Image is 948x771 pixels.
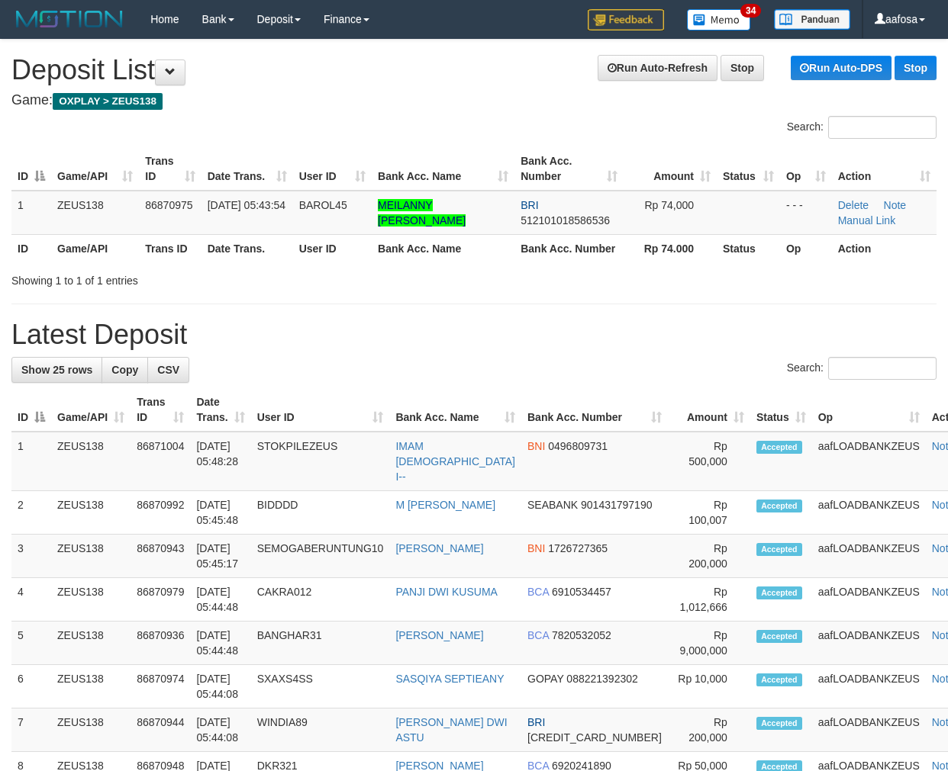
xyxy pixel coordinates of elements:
[812,388,926,432] th: Op: activate to sort column ascending
[372,234,514,262] th: Bank Acc. Name
[717,147,780,191] th: Status: activate to sort column ascending
[11,234,51,262] th: ID
[51,622,131,665] td: ZEUS138
[812,578,926,622] td: aafLOADBANKZEUS
[11,578,51,622] td: 4
[251,388,390,432] th: User ID: activate to sort column ascending
[51,491,131,535] td: ZEUS138
[566,673,637,685] span: Copy 088221392302 to clipboard
[11,388,51,432] th: ID: activate to sort column descending
[11,93,937,108] h4: Game:
[740,4,761,18] span: 34
[102,357,148,383] a: Copy
[812,432,926,491] td: aafLOADBANKZEUS
[756,500,802,512] span: Accepted
[131,535,190,578] td: 86870943
[527,586,549,598] span: BCA
[787,357,937,380] label: Search:
[668,578,750,622] td: Rp 1,012,666
[895,56,937,80] a: Stop
[251,535,390,578] td: SEMOGABERUNTUNG10
[111,364,138,376] span: Copy
[527,499,578,511] span: SEABANK
[668,388,750,432] th: Amount: activate to sort column ascending
[395,440,515,483] a: IMAM [DEMOGRAPHIC_DATA] I--
[552,586,611,598] span: Copy 6910534457 to clipboard
[548,440,608,452] span: Copy 0496809731 to clipboard
[838,199,869,211] a: Delete
[190,388,250,432] th: Date Trans.: activate to sort column ascending
[190,535,250,578] td: [DATE] 05:45:17
[395,542,483,554] a: [PERSON_NAME]
[251,708,390,752] td: WINDIA89
[190,622,250,665] td: [DATE] 05:44:48
[552,629,611,641] span: Copy 7820532052 to clipboard
[51,578,131,622] td: ZEUS138
[202,147,293,191] th: Date Trans.: activate to sort column ascending
[812,622,926,665] td: aafLOADBANKZEUS
[787,116,937,139] label: Search:
[780,147,832,191] th: Op: activate to sort column ascending
[11,708,51,752] td: 7
[190,578,250,622] td: [DATE] 05:44:48
[190,708,250,752] td: [DATE] 05:44:08
[147,357,189,383] a: CSV
[521,199,538,211] span: BRI
[51,708,131,752] td: ZEUS138
[51,147,139,191] th: Game/API: activate to sort column ascending
[251,665,390,708] td: SXAXS4SS
[139,234,201,262] th: Trans ID
[756,717,802,730] span: Accepted
[157,364,179,376] span: CSV
[527,716,545,728] span: BRI
[395,499,495,511] a: M [PERSON_NAME]
[11,357,102,383] a: Show 25 rows
[51,191,139,235] td: ZEUS138
[190,491,250,535] td: [DATE] 05:45:48
[51,665,131,708] td: ZEUS138
[624,147,717,191] th: Amount: activate to sort column ascending
[202,234,293,262] th: Date Trans.
[11,191,51,235] td: 1
[624,234,717,262] th: Rp 74.000
[838,214,896,226] a: Manual Link
[51,432,131,491] td: ZEUS138
[389,388,521,432] th: Bank Acc. Name: activate to sort column ascending
[774,9,850,30] img: panduan.png
[812,491,926,535] td: aafLOADBANKZEUS
[395,629,483,641] a: [PERSON_NAME]
[251,491,390,535] td: BIDDDD
[832,147,937,191] th: Action: activate to sort column ascending
[780,191,832,235] td: - - -
[51,535,131,578] td: ZEUS138
[527,542,545,554] span: BNI
[21,364,92,376] span: Show 25 rows
[131,388,190,432] th: Trans ID: activate to sort column ascending
[791,56,892,80] a: Run Auto-DPS
[139,147,201,191] th: Trans ID: activate to sort column ascending
[11,267,384,288] div: Showing 1 to 1 of 1 entries
[687,9,751,31] img: Button%20Memo.svg
[812,665,926,708] td: aafLOADBANKZEUS
[828,357,937,380] input: Search:
[251,578,390,622] td: CAKRA012
[527,731,662,744] span: Copy 664301011307534 to clipboard
[131,708,190,752] td: 86870944
[395,716,507,744] a: [PERSON_NAME] DWI ASTU
[668,708,750,752] td: Rp 200,000
[11,55,937,85] h1: Deposit List
[717,234,780,262] th: Status
[395,673,504,685] a: SASQIYA SEPTIEANY
[51,388,131,432] th: Game/API: activate to sort column ascending
[131,665,190,708] td: 86870974
[299,199,347,211] span: BAROL45
[11,8,127,31] img: MOTION_logo.png
[828,116,937,139] input: Search:
[756,630,802,643] span: Accepted
[521,214,610,226] span: Copy 512101018586536 to clipboard
[293,234,372,262] th: User ID
[548,542,608,554] span: Copy 1726727365 to clipboard
[11,432,51,491] td: 1
[721,55,764,81] a: Stop
[11,147,51,191] th: ID: activate to sort column descending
